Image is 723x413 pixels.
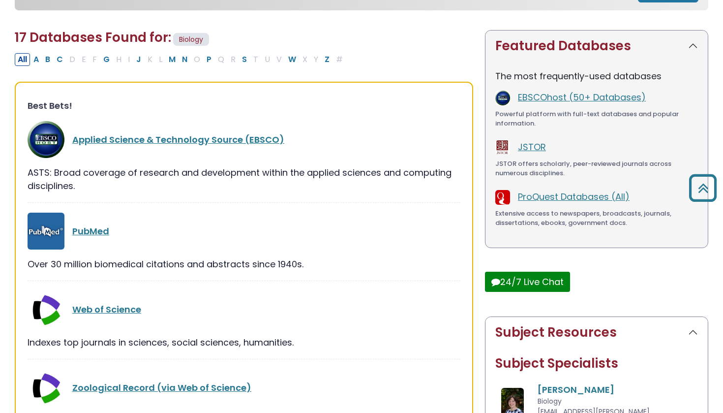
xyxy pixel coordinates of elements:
[485,317,708,348] button: Subject Resources
[42,53,53,66] button: Filter Results B
[495,109,698,128] div: Powerful platform with full-text databases and popular information.
[15,29,171,46] span: 17 Databases Found for:
[72,225,109,237] a: PubMed
[518,141,546,153] a: JSTOR
[495,69,698,83] p: The most frequently-used databases
[322,53,332,66] button: Filter Results Z
[72,303,141,316] a: Web of Science
[28,336,460,349] div: Indexes top journals in sciences, social sciences, humanities.
[28,257,460,271] div: Over 30 million biomedical citations and abstracts since 1940s.
[495,356,698,371] h2: Subject Specialists
[485,272,570,292] button: 24/7 Live Chat
[685,179,721,197] a: Back to Top
[15,53,347,65] div: Alpha-list to filter by first letter of database name
[72,381,251,394] a: Zoological Record (via Web of Science)
[28,100,460,111] h3: Best Bets!
[173,33,209,46] span: Biology
[204,53,214,66] button: Filter Results P
[538,383,614,396] a: [PERSON_NAME]
[179,53,190,66] button: Filter Results N
[15,53,30,66] button: All
[495,159,698,178] div: JSTOR offers scholarly, peer-reviewed journals across numerous disciplines.
[538,396,562,406] span: Biology
[518,191,630,203] a: ProQuest Databases (All)
[30,53,42,66] button: Filter Results A
[72,133,284,146] a: Applied Science & Technology Source (EBSCO)
[133,53,144,66] button: Filter Results J
[495,209,698,228] div: Extensive access to newspapers, broadcasts, journals, dissertations, ebooks, government docs.
[28,166,460,192] div: ASTS: Broad coverage of research and development within the applied sciences and computing discip...
[100,53,113,66] button: Filter Results G
[166,53,179,66] button: Filter Results M
[54,53,66,66] button: Filter Results C
[285,53,299,66] button: Filter Results W
[239,53,250,66] button: Filter Results S
[485,31,708,62] button: Featured Databases
[518,91,646,103] a: EBSCOhost (50+ Databases)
